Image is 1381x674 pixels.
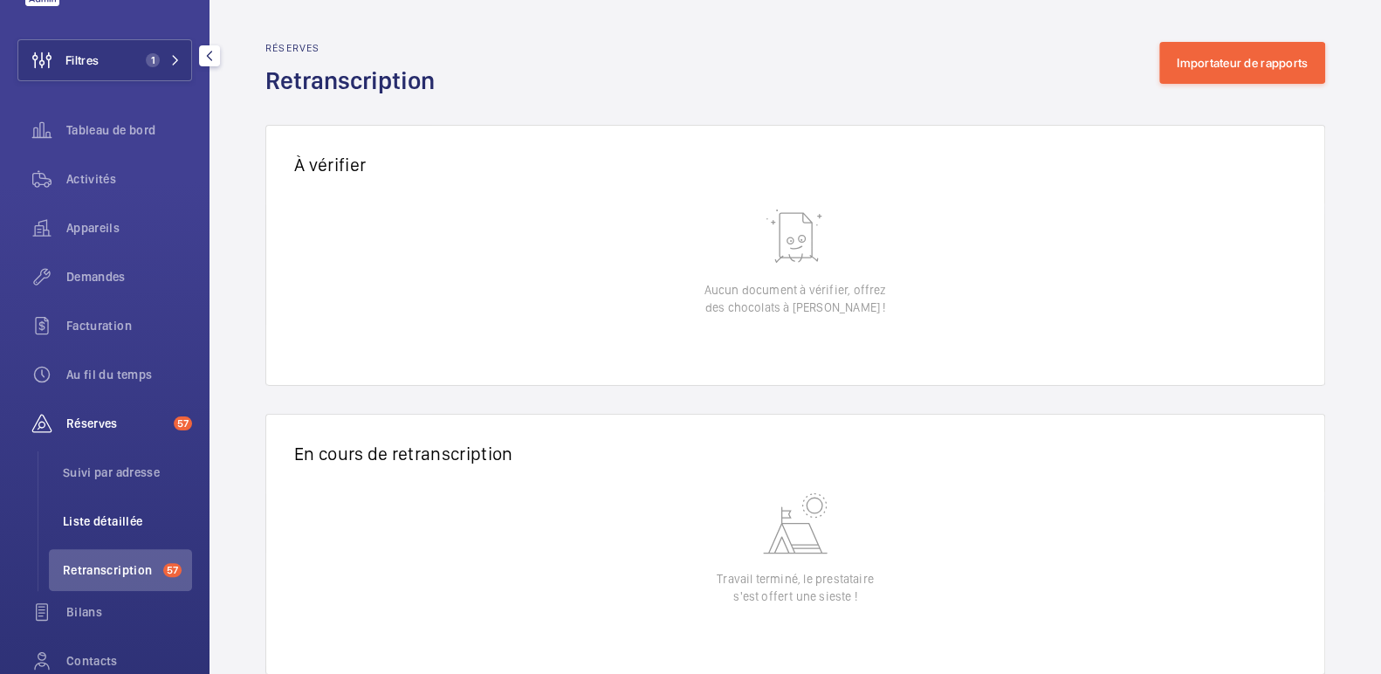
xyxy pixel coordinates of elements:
[704,283,886,297] font: Aucun document à vérifier, offrez
[1177,56,1308,70] font: Importateur de rapports
[705,300,886,314] font: des chocolats à [PERSON_NAME] !
[66,123,155,137] font: Tableau de bord
[294,443,513,464] font: En cours de retranscription
[294,154,366,175] font: À vérifier
[1159,42,1325,84] button: Importateur de rapports
[66,270,126,284] font: Demandes
[66,319,132,333] font: Facturation
[17,39,192,81] button: Filtres1
[177,417,189,430] font: 57
[66,416,118,430] font: Réserves
[66,654,118,668] font: Contacts
[66,368,152,382] font: Au fil du temps
[717,572,874,586] font: Travail terminé, le prestataire
[733,589,857,603] font: s'est offert une sieste !
[151,54,155,66] font: 1
[66,605,102,619] font: Bilans
[167,564,178,576] font: 57
[265,65,435,95] font: Retranscription
[63,514,142,528] font: Liste détaillée
[63,465,160,479] font: Suivi par adresse
[63,563,152,577] font: Retranscription
[65,53,99,67] font: Filtres
[265,42,320,54] font: Réserves
[66,221,120,235] font: Appareils
[66,172,116,186] font: Activités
